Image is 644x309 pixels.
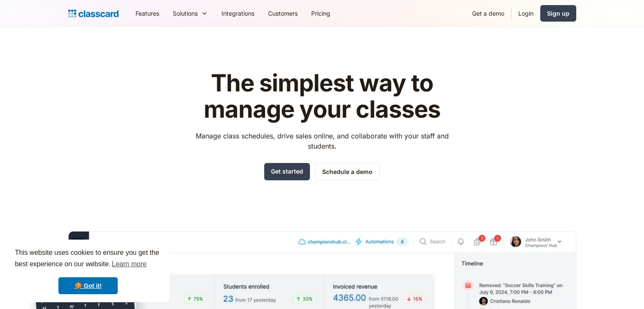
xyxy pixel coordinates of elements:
[15,248,161,270] span: This website uses cookies to ensure you get the best experience on our website.
[129,4,166,23] a: Features
[7,240,169,302] div: cookieconsent
[304,4,337,23] a: Pricing
[264,163,310,180] a: Get started
[58,277,118,294] a: dismiss cookie message
[511,4,540,23] a: Login
[111,258,148,270] a: learn more about cookies
[261,4,304,23] a: Customers
[315,163,380,180] a: Schedule a demo
[173,9,198,18] div: Solutions
[547,9,569,18] div: Sign up
[166,4,215,23] div: Solutions
[540,5,576,22] a: Sign up
[188,131,456,151] p: Manage class schedules, drive sales online, and collaborate with your staff and students.
[68,8,119,19] a: home
[465,4,511,23] a: Get a demo
[188,70,456,122] h1: The simplest way to manage your classes
[215,4,261,23] a: Integrations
